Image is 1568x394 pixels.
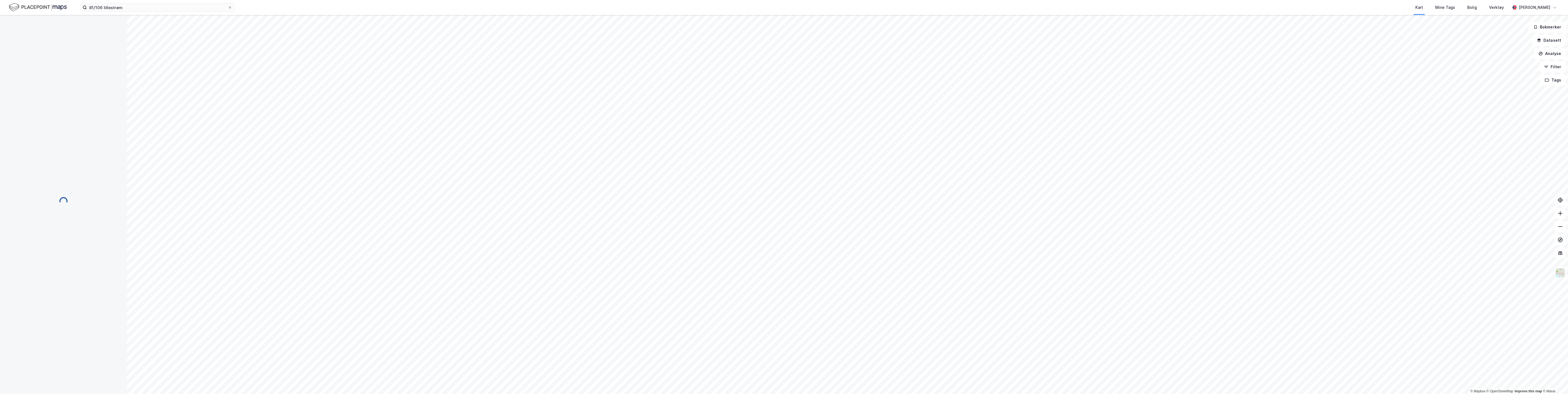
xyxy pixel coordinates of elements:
a: Improve this map [1515,389,1542,393]
div: Kontrollprogram for chat [1540,367,1568,394]
a: OpenStreetMap [1487,389,1513,393]
div: Verktøy [1489,4,1504,11]
button: Analyse [1534,48,1566,59]
button: Bokmerker [1529,22,1566,33]
img: Z [1555,268,1566,278]
iframe: Chat Widget [1540,367,1568,394]
img: logo.f888ab2527a4732fd821a326f86c7f29.svg [9,2,67,12]
input: Søk på adresse, matrikkel, gårdeiere, leietakere eller personer [87,3,228,12]
button: Datasett [1532,35,1566,46]
div: [PERSON_NAME] [1519,4,1550,11]
button: Filter [1539,61,1566,72]
div: Kart [1415,4,1423,11]
div: Bolig [1467,4,1477,11]
a: Mapbox [1470,389,1485,393]
img: spinner.a6d8c91a73a9ac5275cf975e30b51cfb.svg [59,197,68,206]
div: Mine Tags [1435,4,1455,11]
button: Tags [1540,75,1566,86]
